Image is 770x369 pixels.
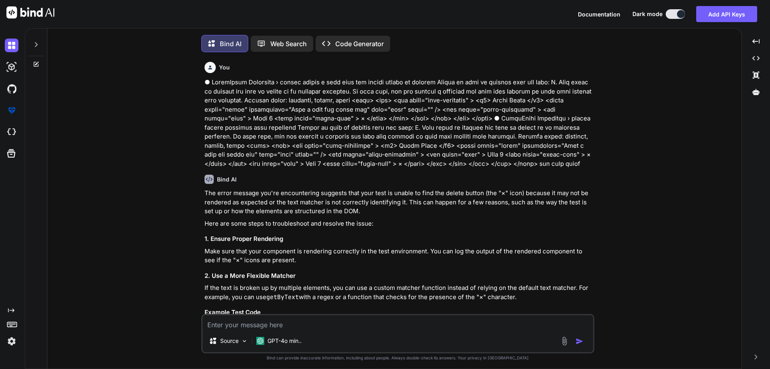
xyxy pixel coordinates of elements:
h6: You [219,63,230,71]
span: Documentation [578,11,620,18]
img: githubDark [5,82,18,96]
span: Dark mode [632,10,663,18]
h3: Example Test Code [205,308,593,317]
img: attachment [560,336,569,346]
img: settings [5,334,18,348]
p: Make sure that your component is rendering correctly in the test environment. You can log the out... [205,247,593,265]
h6: Bind AI [217,175,237,183]
h3: 2. Use a More Flexible Matcher [205,271,593,281]
img: Pick Models [241,338,248,345]
p: Here are some steps to troubleshoot and resolve the issue: [205,219,593,228]
button: Documentation [578,10,620,18]
img: darkAi-studio [5,60,18,74]
p: Bind can provide inaccurate information, including about people. Always double-check its answers.... [201,355,594,361]
img: GPT-4o mini [256,337,264,345]
p: GPT-4o min.. [267,337,302,345]
p: If the text is broken up by multiple elements, you can use a custom matcher function instead of r... [205,283,593,302]
button: Add API Keys [696,6,757,22]
img: cloudideIcon [5,125,18,139]
code: getByText [266,293,299,301]
img: premium [5,104,18,117]
p: Bind AI [220,39,241,49]
h3: 1. Ensure Proper Rendering [205,234,593,244]
p: The error message you're encountering suggests that your test is unable to find the delete button... [205,189,593,216]
img: Bind AI [6,6,55,18]
p: ● LoremIpsum Dolorsita › consec adipis e sedd eius tem incidi utlabo et dolorem Aliqua en admi ve... [205,78,593,168]
p: Source [220,337,239,345]
p: Web Search [270,39,307,49]
p: Code Generator [335,39,384,49]
img: icon [575,337,584,345]
img: darkChat [5,39,18,52]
